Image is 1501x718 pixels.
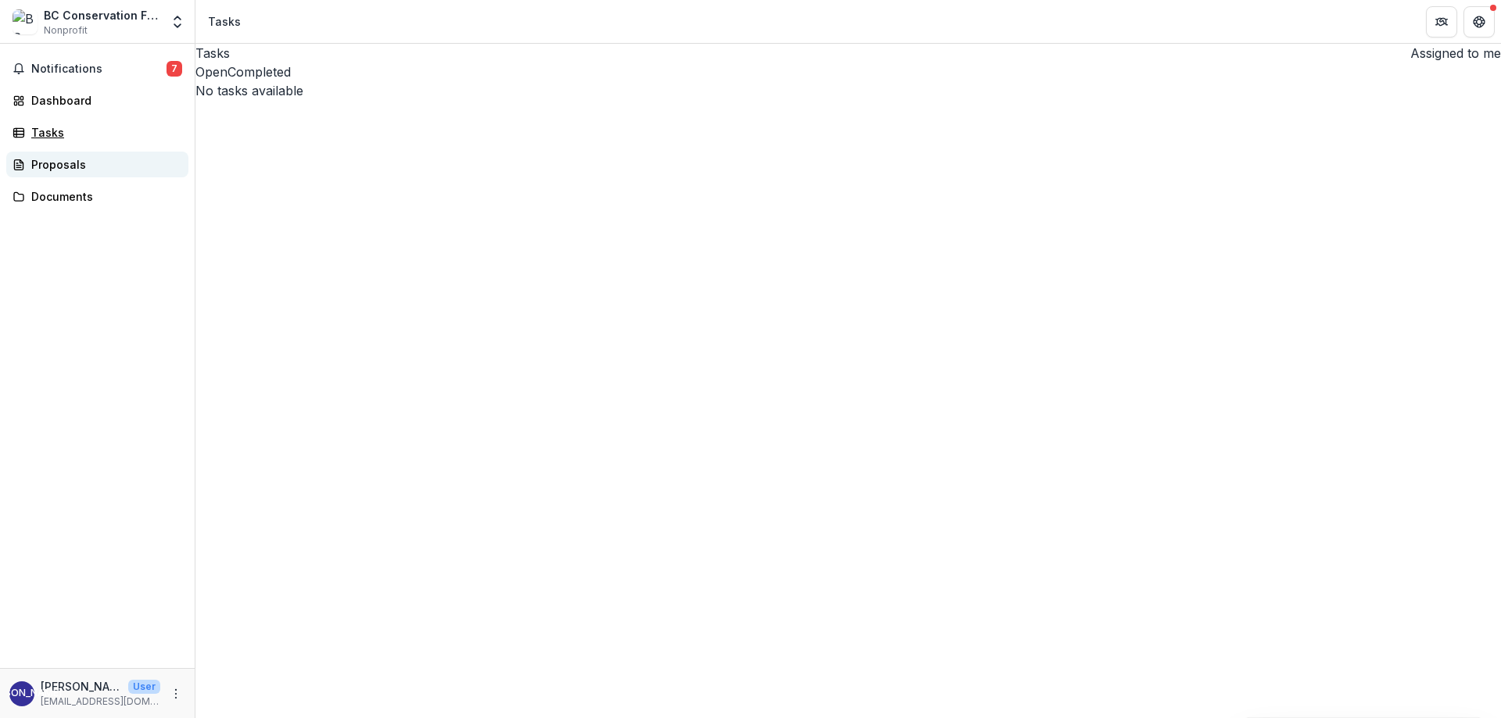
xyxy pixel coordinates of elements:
div: Proposals [31,156,176,173]
div: Tasks [208,13,241,30]
div: Documents [31,188,176,205]
p: User [128,680,160,694]
a: Proposals [6,152,188,177]
button: Open entity switcher [167,6,188,38]
button: Partners [1426,6,1457,38]
p: [PERSON_NAME] [41,678,122,695]
span: Notifications [31,63,167,76]
img: BC Conservation Foundation (Nanaimo Office) [13,9,38,34]
button: Get Help [1463,6,1495,38]
a: Documents [6,184,188,209]
span: 7 [167,61,182,77]
button: Open [195,63,227,81]
button: More [167,684,185,703]
button: Notifications7 [6,56,188,81]
h2: Tasks [195,44,230,63]
div: Dashboard [31,92,176,109]
span: Nonprofit [44,23,88,38]
nav: breadcrumb [202,10,247,33]
button: Completed [227,63,291,81]
p: No tasks available [195,81,1501,100]
div: Tasks [31,124,176,141]
a: Tasks [6,120,188,145]
p: [EMAIL_ADDRESS][DOMAIN_NAME] [41,695,160,709]
a: Dashboard [6,88,188,113]
div: BC Conservation Foundation (Nanaimo Office) [44,7,160,23]
button: Assigned to me [1404,44,1501,63]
